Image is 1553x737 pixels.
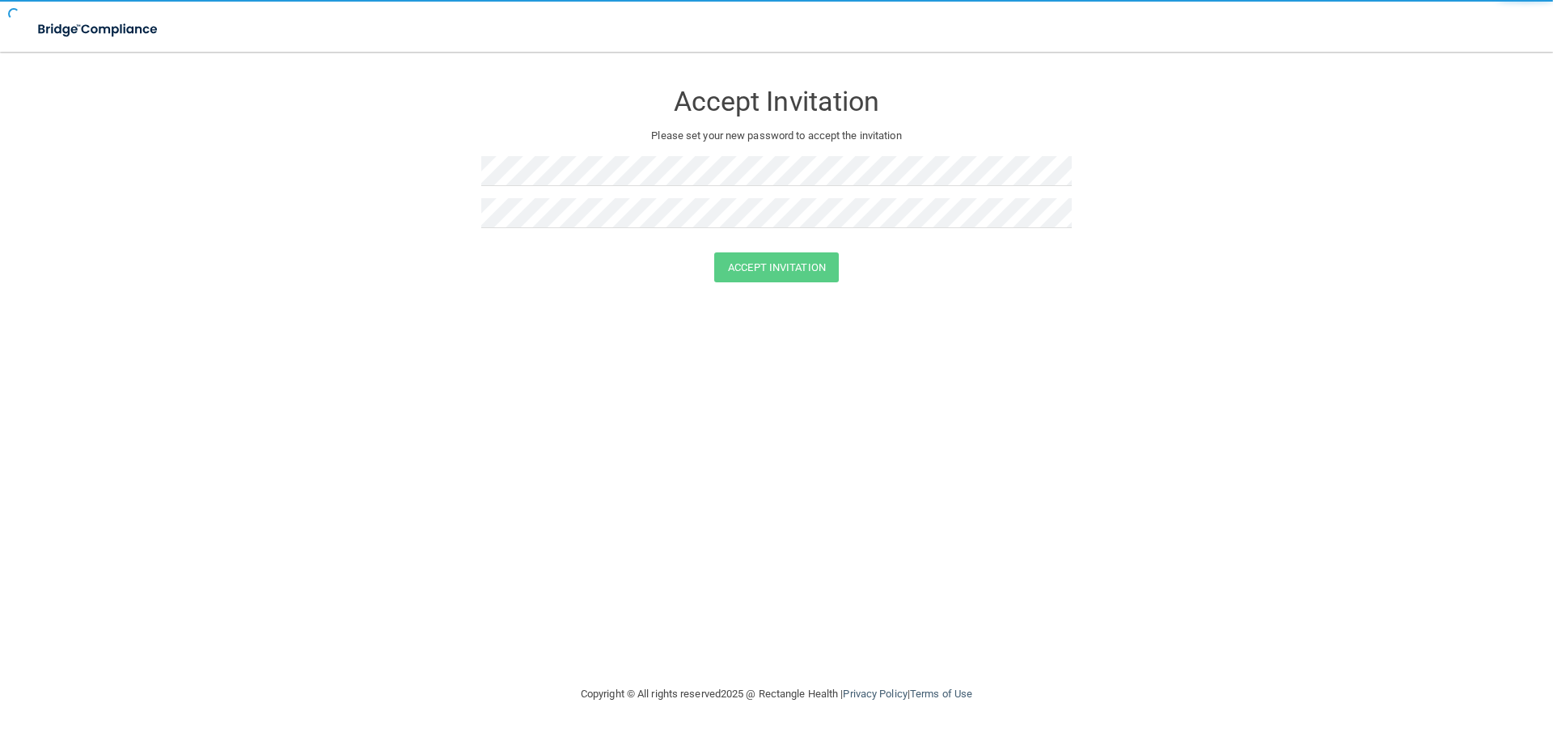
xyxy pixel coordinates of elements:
p: Please set your new password to accept the invitation [493,126,1060,146]
a: Privacy Policy [843,688,907,700]
button: Accept Invitation [714,252,839,282]
h3: Accept Invitation [481,87,1072,116]
a: Terms of Use [910,688,972,700]
img: bridge_compliance_login_screen.278c3ca4.svg [24,13,173,46]
div: Copyright © All rights reserved 2025 @ Rectangle Health | | [481,668,1072,720]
